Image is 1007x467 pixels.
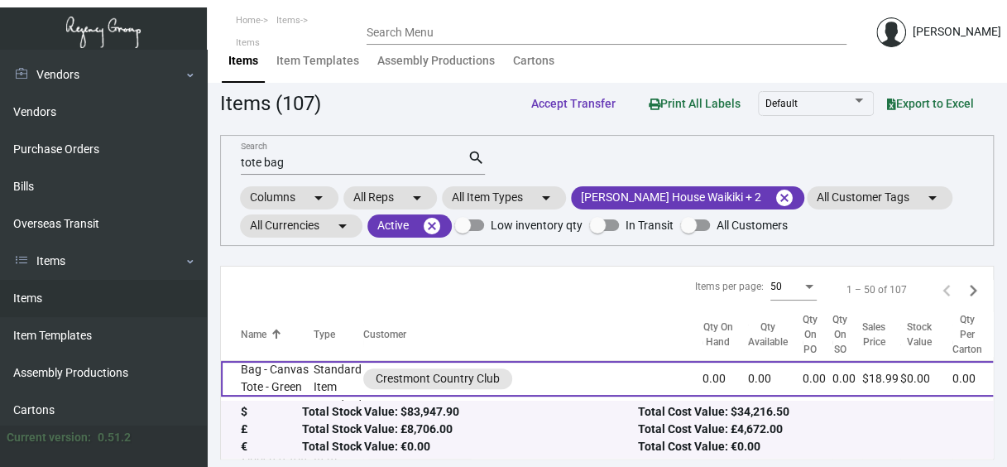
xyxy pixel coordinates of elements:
[367,214,452,238] mat-chip: Active
[876,17,906,47] img: admin@bootstrapmaster.com
[241,439,302,456] div: €
[513,52,554,70] div: Cartons
[832,313,862,358] div: Qty On SO
[7,429,91,446] div: Current version:
[874,89,987,118] button: Export to Excel
[748,397,803,432] td: 0.00
[422,216,442,236] mat-icon: cancel
[717,215,788,235] span: All Customers
[832,397,862,432] td: 0.00
[803,313,832,358] div: Qty On PO
[960,277,986,303] button: Next page
[221,397,314,432] td: Bag - Canvas Tote - Natural
[377,52,495,70] div: Assembly Productions
[518,89,629,118] button: Accept Transfer
[240,214,362,238] mat-chip: All Currencies
[635,88,754,118] button: Print All Labels
[637,421,973,439] div: Total Cost Value: £4,672.00
[703,361,748,397] td: 0.00
[952,313,982,358] div: Qty Per Carton
[442,186,566,209] mat-chip: All Item Types
[900,361,952,397] td: $0.00
[221,361,314,397] td: Bag - Canvas Tote - Green
[649,97,741,110] span: Print All Labels
[862,397,900,432] td: $17.85
[832,313,847,358] div: Qty On SO
[900,320,952,350] div: Stock Value
[900,397,952,432] td: $0.00
[832,361,862,397] td: 0.00
[626,215,674,235] span: In Transit
[376,370,500,388] div: Crestmont Country Club
[241,421,302,439] div: £
[309,188,328,208] mat-icon: arrow_drop_down
[748,320,788,350] div: Qty Available
[276,15,300,26] span: Items
[236,15,261,26] span: Home
[803,397,832,432] td: 0.00
[314,397,363,432] td: Standard Item
[807,186,952,209] mat-chip: All Customer Tags
[846,282,907,297] div: 1 – 50 of 107
[913,23,1001,41] div: [PERSON_NAME]
[774,188,794,208] mat-icon: cancel
[314,328,363,343] div: Type
[241,404,302,421] div: $
[363,313,703,359] th: Customer
[302,439,638,456] div: Total Stock Value: €0.00
[491,215,583,235] span: Low inventory qty
[241,328,266,343] div: Name
[703,397,748,432] td: 0.00
[571,186,804,209] mat-chip: [PERSON_NAME] House Waikiki + 2
[302,421,638,439] div: Total Stock Value: £8,706.00
[407,188,427,208] mat-icon: arrow_drop_down
[302,404,638,421] div: Total Stock Value: $83,947.90
[240,186,338,209] mat-chip: Columns
[220,89,321,118] div: Items (107)
[343,186,437,209] mat-chip: All Reps
[900,320,937,350] div: Stock Value
[952,313,997,358] div: Qty Per Carton
[236,37,260,48] span: Items
[952,397,997,432] td: 0.00
[803,313,818,358] div: Qty On PO
[703,320,748,350] div: Qty On Hand
[468,148,485,168] mat-icon: search
[770,282,817,293] mat-select: Items per page:
[952,361,997,397] td: 0.00
[314,328,335,343] div: Type
[770,281,782,292] span: 50
[695,279,764,294] div: Items per page:
[748,320,803,350] div: Qty Available
[637,404,973,421] div: Total Cost Value: $34,216.50
[241,328,314,343] div: Name
[637,439,973,456] div: Total Cost Value: €0.00
[333,216,352,236] mat-icon: arrow_drop_down
[803,361,832,397] td: 0.00
[703,320,733,350] div: Qty On Hand
[531,97,616,110] span: Accept Transfer
[98,429,131,446] div: 0.51.2
[314,361,363,397] td: Standard Item
[923,188,942,208] mat-icon: arrow_drop_down
[536,188,556,208] mat-icon: arrow_drop_down
[862,320,900,350] div: Sales Price
[887,97,974,110] span: Export to Excel
[862,320,885,350] div: Sales Price
[748,361,803,397] td: 0.00
[933,277,960,303] button: Previous page
[862,361,900,397] td: $18.99
[765,98,798,109] span: Default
